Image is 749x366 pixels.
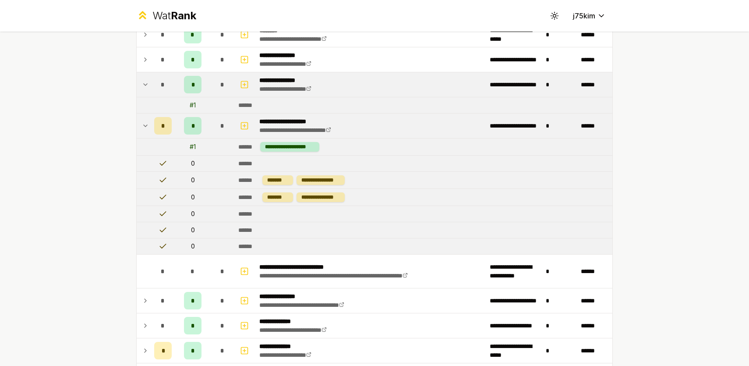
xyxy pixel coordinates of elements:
td: 0 [175,189,210,206]
div: # 1 [190,142,196,151]
span: j75kim [573,11,595,21]
div: # 1 [190,101,196,110]
td: 0 [175,172,210,188]
div: Wat [152,9,196,23]
td: 0 [175,222,210,238]
td: 0 [175,238,210,254]
span: Rank [171,9,196,22]
a: WatRank [136,9,196,23]
td: 0 [175,156,210,171]
button: j75kim [566,8,613,24]
td: 0 [175,206,210,222]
